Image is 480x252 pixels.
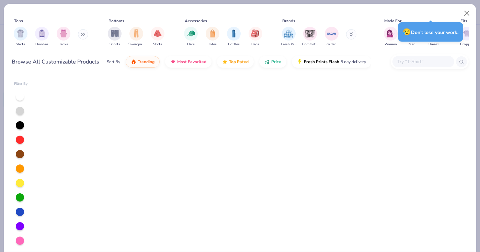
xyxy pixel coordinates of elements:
[398,22,463,42] div: Don’t lose your work.
[208,42,217,47] span: Totes
[14,81,28,87] div: Filter By
[14,27,27,47] button: filter button
[110,42,120,47] span: Shorts
[128,27,144,47] div: filter for Sweatpants
[460,27,474,47] div: filter for Cropped
[14,18,23,24] div: Tops
[60,30,67,37] img: Tanks Image
[151,27,164,47] button: filter button
[228,42,240,47] span: Bottles
[153,42,162,47] span: Skirts
[209,30,216,37] img: Totes Image
[428,42,439,47] span: Unisex
[131,59,136,65] img: trending.gif
[108,27,122,47] div: filter for Shorts
[111,30,119,37] img: Shorts Image
[177,59,206,65] span: Most Favorited
[251,30,259,37] img: Bags Image
[305,28,315,39] img: Comfort Colors Image
[185,18,207,24] div: Accessories
[107,59,120,65] div: Sort By
[206,27,219,47] div: filter for Totes
[35,27,49,47] button: filter button
[304,59,339,65] span: Fresh Prints Flash
[229,59,249,65] span: Top Rated
[292,56,371,68] button: Fresh Prints Flash5 day delivery
[302,42,318,47] span: Comfort Colors
[259,56,286,68] button: Price
[206,27,219,47] button: filter button
[409,42,415,47] span: Men
[14,27,27,47] div: filter for Shirts
[327,28,337,39] img: Gildan Image
[403,27,411,36] span: 😥
[341,58,366,66] span: 5 day delivery
[384,27,398,47] div: filter for Women
[184,27,198,47] button: filter button
[59,42,68,47] span: Tanks
[227,27,241,47] div: filter for Bottles
[385,42,397,47] span: Women
[281,27,297,47] button: filter button
[165,56,212,68] button: Most Favorited
[282,18,295,24] div: Brands
[222,59,228,65] img: TopRated.gif
[387,30,395,37] img: Women Image
[57,27,70,47] div: filter for Tanks
[463,30,471,37] img: Cropped Image
[460,7,473,20] button: Close
[302,27,318,47] button: filter button
[249,27,262,47] button: filter button
[325,27,339,47] div: filter for Gildan
[460,27,474,47] button: filter button
[138,59,155,65] span: Trending
[281,27,297,47] div: filter for Fresh Prints
[325,27,339,47] button: filter button
[170,59,176,65] img: most_fav.gif
[35,27,49,47] div: filter for Hoodies
[302,27,318,47] div: filter for Comfort Colors
[327,42,336,47] span: Gildan
[281,42,297,47] span: Fresh Prints
[108,27,122,47] button: filter button
[108,18,124,24] div: Bottoms
[187,30,195,37] img: Hats Image
[16,42,25,47] span: Shirts
[128,27,144,47] button: filter button
[284,28,294,39] img: Fresh Prints Image
[297,59,302,65] img: flash.gif
[227,27,241,47] button: filter button
[251,42,259,47] span: Bags
[184,27,198,47] div: filter for Hats
[16,30,24,37] img: Shirts Image
[217,56,254,68] button: Top Rated
[230,30,238,37] img: Bottles Image
[126,56,160,68] button: Trending
[35,42,48,47] span: Hoodies
[133,30,140,37] img: Sweatpants Image
[397,58,449,66] input: Try "T-Shirt"
[57,27,70,47] button: filter button
[187,42,195,47] span: Hats
[151,27,164,47] div: filter for Skirts
[384,18,401,24] div: Made For
[249,27,262,47] div: filter for Bags
[154,30,162,37] img: Skirts Image
[128,42,144,47] span: Sweatpants
[12,58,99,66] div: Browse All Customizable Products
[271,59,281,65] span: Price
[460,42,474,47] span: Cropped
[384,27,398,47] button: filter button
[38,30,46,37] img: Hoodies Image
